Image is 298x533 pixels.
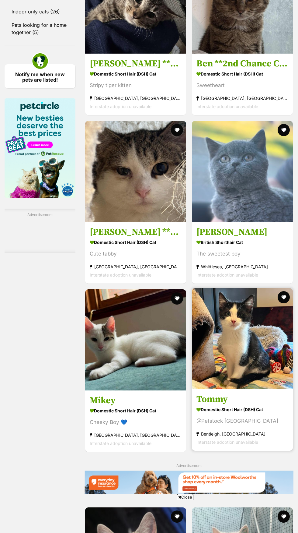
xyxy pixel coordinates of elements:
[90,395,182,407] h3: Mikey
[196,238,288,247] strong: British Shorthair Cat
[5,5,75,18] a: Indoor only cats (26)
[85,390,186,452] a: Mikey Domestic Short Hair (DSH) Cat Cheeky Boy 💙 [GEOGRAPHIC_DATA], [GEOGRAPHIC_DATA] Interstate ...
[192,222,293,284] a: [PERSON_NAME] British Shorthair Cat The sweetest boy Whittlesea, [GEOGRAPHIC_DATA] Interstate ado...
[196,417,288,425] div: @Petstock [GEOGRAPHIC_DATA]
[90,250,182,258] div: Cute tabby
[192,288,293,389] img: Tommy - Domestic Short Hair (DSH) Cat
[5,209,75,253] div: Advertisement
[85,222,186,284] a: [PERSON_NAME] **2nd Chance Cat Rescue** Domestic Short Hair (DSH) Cat Cute tabby [GEOGRAPHIC_DATA...
[171,292,183,305] button: favourite
[196,250,288,258] div: The sweetest boy
[90,226,182,238] h3: [PERSON_NAME] **2nd Chance Cat Rescue**
[196,263,288,271] strong: Whittlesea, [GEOGRAPHIC_DATA]
[90,441,151,446] span: Interstate adoption unavailable
[85,471,293,494] img: Everyday Insurance promotional banner
[90,263,182,271] strong: [GEOGRAPHIC_DATA], [GEOGRAPHIC_DATA]
[171,124,183,136] button: favourite
[196,94,288,102] strong: [GEOGRAPHIC_DATA], [GEOGRAPHIC_DATA]
[85,471,293,495] a: Everyday Insurance promotional banner
[85,121,186,222] img: Brett **2nd Chance Cat Rescue** - Domestic Short Hair (DSH) Cat
[192,121,293,222] img: Taylor - British Shorthair Cat
[278,510,290,523] button: favourite
[192,389,293,451] a: Tommy Domestic Short Hair (DSH) Cat @Petstock [GEOGRAPHIC_DATA] Bentleigh, [GEOGRAPHIC_DATA] Inte...
[196,405,288,414] strong: Domestic Short Hair (DSH) Cat
[177,494,193,500] span: Close
[90,58,182,69] h3: [PERSON_NAME] **2nd Chance Cat Rescue**
[278,291,290,303] button: favourite
[85,53,186,115] a: [PERSON_NAME] **2nd Chance Cat Rescue** Domestic Short Hair (DSH) Cat Stripy tiger kitten [GEOGRA...
[196,394,288,405] h3: Tommy
[5,64,75,88] a: Notify me when new pets are listed!
[90,94,182,102] strong: [GEOGRAPHIC_DATA], [GEOGRAPHIC_DATA]
[90,81,182,90] div: Stripy tiger kitten
[90,418,182,427] div: Cheeky Boy 💙
[196,81,288,90] div: Sweetheart
[176,463,202,468] span: Advertisement
[38,503,260,530] iframe: Advertisement
[196,69,288,78] strong: Domestic Short Hair (DSH) Cat
[90,431,182,439] strong: [GEOGRAPHIC_DATA], [GEOGRAPHIC_DATA]
[90,104,151,109] span: Interstate adoption unavailable
[90,407,182,415] strong: Domestic Short Hair (DSH) Cat
[90,238,182,247] strong: Domestic Short Hair (DSH) Cat
[196,226,288,238] h3: [PERSON_NAME]
[90,69,182,78] strong: Domestic Short Hair (DSH) Cat
[85,289,186,390] img: Mikey - Domestic Short Hair (DSH) Cat
[5,98,75,198] img: Pet Circle promo banner
[196,104,258,109] span: Interstate adoption unavailable
[278,124,290,136] button: favourite
[196,58,288,69] h3: Ben **2nd Chance Cat Rescue**
[192,53,293,115] a: Ben **2nd Chance Cat Rescue** Domestic Short Hair (DSH) Cat Sweetheart [GEOGRAPHIC_DATA], [GEOGRA...
[196,272,258,277] span: Interstate adoption unavailable
[196,430,288,438] strong: Bentleigh, [GEOGRAPHIC_DATA]
[196,440,258,445] span: Interstate adoption unavailable
[90,272,151,277] span: Interstate adoption unavailable
[5,19,75,39] a: Pets looking for a home together (5)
